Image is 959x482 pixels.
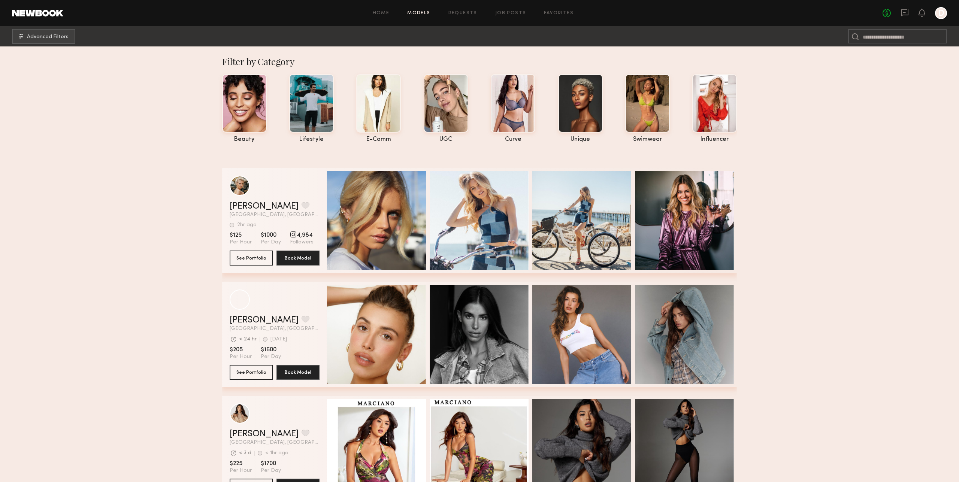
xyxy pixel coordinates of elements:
a: Favorites [544,11,574,16]
div: 2hr ago [237,222,257,228]
span: Per Day [261,467,281,474]
div: < 24 hr [239,337,257,342]
a: [PERSON_NAME] [230,430,299,439]
span: $225 [230,460,252,467]
span: Per Day [261,239,281,246]
a: D [935,7,947,19]
span: $125 [230,231,252,239]
span: $1600 [261,346,281,354]
button: Book Model [276,365,320,380]
a: Home [373,11,390,16]
span: $205 [230,346,252,354]
span: Per Hour [230,467,252,474]
div: e-comm [356,136,401,143]
span: Per Day [261,354,281,360]
span: $1700 [261,460,281,467]
div: influencer [692,136,737,143]
div: curve [491,136,535,143]
div: beauty [222,136,267,143]
span: 4,984 [290,231,314,239]
span: Followers [290,239,314,246]
span: Per Hour [230,354,252,360]
span: $1000 [261,231,281,239]
button: See Portfolio [230,365,273,380]
div: lifestyle [289,136,334,143]
button: See Portfolio [230,251,273,266]
a: Job Posts [495,11,526,16]
div: swimwear [625,136,670,143]
span: Advanced Filters [27,34,69,40]
a: [PERSON_NAME] [230,316,299,325]
span: [GEOGRAPHIC_DATA], [GEOGRAPHIC_DATA] [230,212,320,218]
button: Book Model [276,251,320,266]
button: Advanced Filters [12,29,75,44]
div: < 3 d [239,451,251,456]
div: Filter by Category [222,55,737,67]
span: Per Hour [230,239,252,246]
div: < 1hr ago [265,451,288,456]
div: [DATE] [270,337,287,342]
a: Requests [448,11,477,16]
span: [GEOGRAPHIC_DATA], [GEOGRAPHIC_DATA] [230,440,320,445]
a: Models [407,11,430,16]
div: unique [558,136,603,143]
div: UGC [424,136,468,143]
span: [GEOGRAPHIC_DATA], [GEOGRAPHIC_DATA] [230,326,320,331]
a: [PERSON_NAME] [230,202,299,211]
